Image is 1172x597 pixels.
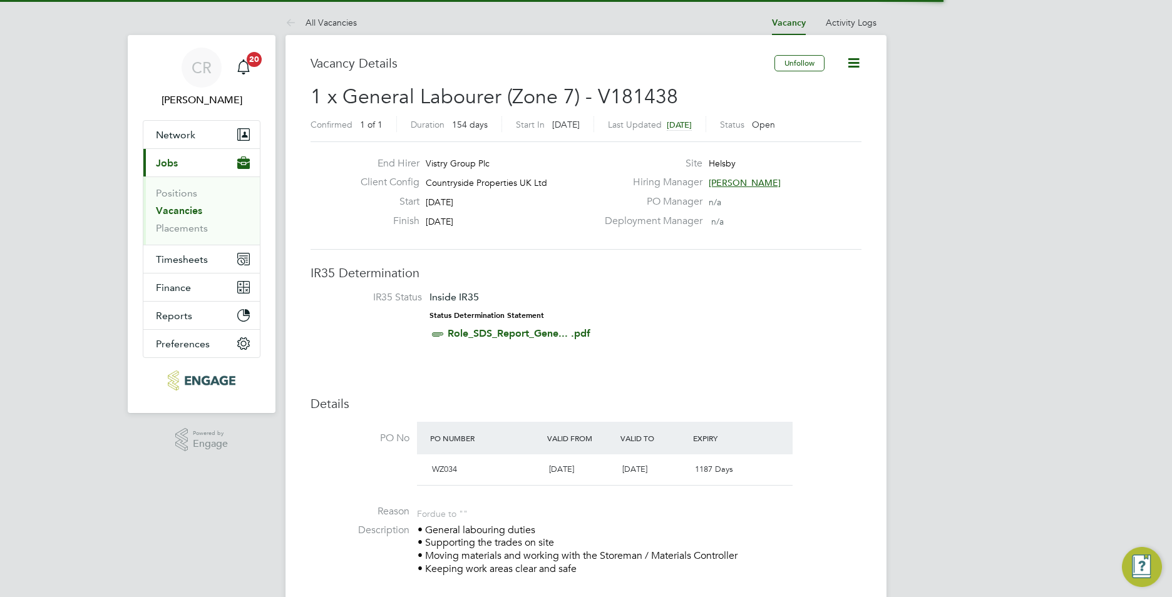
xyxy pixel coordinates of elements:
[552,119,580,130] span: [DATE]
[417,505,468,519] div: For due to ""
[709,177,781,188] span: [PERSON_NAME]
[128,35,275,413] nav: Main navigation
[418,524,861,576] p: • General labouring duties • Supporting the trades on site • Moving materials and working with th...
[826,17,876,28] a: Activity Logs
[311,84,678,109] span: 1 x General Labourer (Zone 7) - V181438
[156,222,208,234] a: Placements
[597,215,702,228] label: Deployment Manager
[622,464,647,474] span: [DATE]
[311,265,861,281] h3: IR35 Determination
[426,196,453,208] span: [DATE]
[285,17,357,28] a: All Vacancies
[426,158,490,169] span: Vistry Group Plc
[709,196,721,208] span: n/a
[426,216,453,227] span: [DATE]
[143,330,260,357] button: Preferences
[1122,547,1162,587] button: Engage Resource Center
[597,176,702,189] label: Hiring Manager
[351,176,419,189] label: Client Config
[193,428,228,439] span: Powered by
[720,119,744,130] label: Status
[156,129,195,141] span: Network
[667,120,692,130] span: [DATE]
[143,370,260,390] a: Go to home page
[156,338,210,350] span: Preferences
[351,157,419,170] label: End Hirer
[597,157,702,170] label: Site
[156,310,192,322] span: Reports
[426,177,547,188] span: Countryside Properties UK Ltd
[311,505,409,518] label: Reason
[143,93,260,108] span: Callum Riley
[597,195,702,208] label: PO Manager
[608,119,662,130] label: Last Updated
[516,119,545,130] label: Start In
[432,464,457,474] span: WZ034
[156,157,178,169] span: Jobs
[351,215,419,228] label: Finish
[311,55,774,71] h3: Vacancy Details
[452,119,488,130] span: 154 days
[156,187,197,199] a: Positions
[709,158,736,169] span: Helsby
[774,55,825,71] button: Unfollow
[448,327,590,339] a: Role_SDS_Report_Gene... .pdf
[695,464,733,474] span: 1187 Days
[156,282,191,293] span: Finance
[193,439,228,449] span: Engage
[311,432,409,445] label: PO No
[311,395,861,412] h3: Details
[772,18,806,28] a: Vacancy
[549,464,574,474] span: [DATE]
[690,427,763,449] div: Expiry
[175,428,229,452] a: Powered byEngage
[156,205,202,217] a: Vacancies
[752,119,775,130] span: Open
[311,119,352,130] label: Confirmed
[429,291,479,303] span: Inside IR35
[156,253,208,265] span: Timesheets
[143,302,260,329] button: Reports
[429,311,544,320] strong: Status Determination Statement
[143,48,260,108] a: CR[PERSON_NAME]
[143,273,260,301] button: Finance
[323,291,422,304] label: IR35 Status
[143,121,260,148] button: Network
[143,149,260,176] button: Jobs
[192,59,212,76] span: CR
[168,370,235,390] img: northbuildrecruit-logo-retina.png
[411,119,445,130] label: Duration
[617,427,691,449] div: Valid To
[143,176,260,245] div: Jobs
[360,119,383,130] span: 1 of 1
[143,245,260,273] button: Timesheets
[351,195,419,208] label: Start
[247,52,262,67] span: 20
[544,427,617,449] div: Valid From
[427,427,544,449] div: PO Number
[311,524,409,537] label: Description
[231,48,256,88] a: 20
[711,216,724,227] span: n/a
